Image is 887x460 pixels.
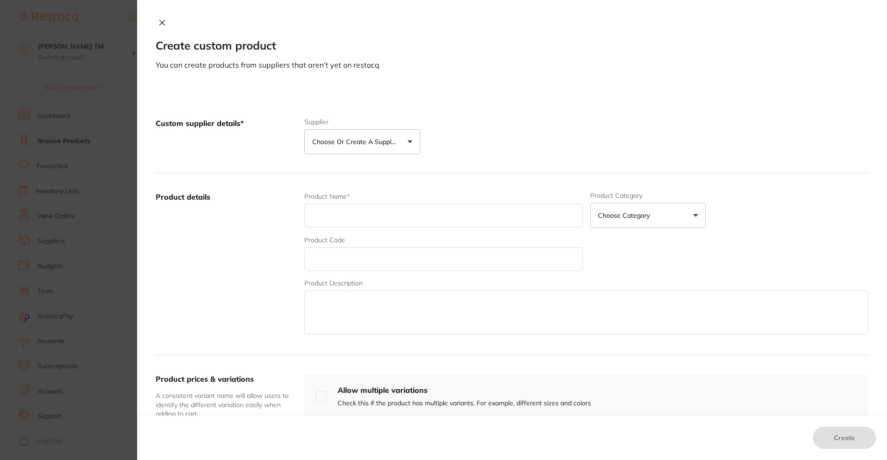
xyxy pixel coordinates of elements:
label: Product prices & variations [156,374,254,384]
p: Check this if the product has multiple variants. For example, different sizes and colors [338,399,591,408]
label: Product details [156,192,297,336]
h4: Allow multiple variations [338,385,591,395]
button: Choose or create a supplier [304,129,420,154]
h2: Create custom product [156,39,868,52]
button: Create [813,427,876,449]
label: Product Name* [304,193,350,200]
p: You can create products from suppliers that aren’t yet on restocq [156,60,868,70]
p: Choose Category [598,211,654,220]
p: A consistent variant name will allow users to identify the different variation easily when adding... [156,391,297,419]
p: Choose or create a supplier [312,137,400,146]
label: Supplier [304,118,420,126]
label: Product Code [304,236,345,244]
label: Product Category [590,192,706,199]
label: Custom supplier details* [156,118,297,154]
button: Choose Category [590,203,706,228]
label: Product Description [304,279,363,287]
